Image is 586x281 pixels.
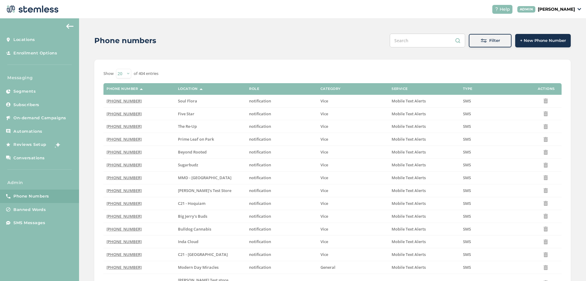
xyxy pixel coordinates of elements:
img: icon-help-white-03924b79.svg [495,7,498,11]
label: Vice [320,162,385,168]
span: Vice [320,149,328,155]
span: SMS [463,264,471,270]
span: [PHONE_NUMBER] [107,201,142,206]
span: SMS [463,226,471,232]
label: notification [249,150,314,155]
label: (951) 324-4211 [107,188,172,193]
span: SMS [463,201,471,206]
p: [PERSON_NAME] [538,6,575,13]
label: (920) 365-4709 [107,265,172,270]
label: Vice [320,188,385,193]
span: [PHONE_NUMBER] [107,111,142,116]
label: SMS [463,265,528,270]
label: Five Star [178,111,243,116]
span: Vice [320,239,328,244]
label: notification [249,252,314,257]
label: SMS [463,124,528,129]
span: [PHONE_NUMBER] [107,162,142,168]
span: notification [249,252,271,257]
label: SMS [463,227,528,232]
label: (920) 659-4017 [107,252,172,257]
label: (945) 276-9625 [107,201,172,206]
span: Mobile Text Alerts [392,188,426,193]
span: [PHONE_NUMBER] [107,175,142,180]
span: Vice [320,162,328,168]
span: Conversations [13,155,45,161]
span: Mobile Text Alerts [392,226,426,232]
span: Vice [320,188,328,193]
label: Sugarbudz [178,162,243,168]
label: Mobile Text Alerts [392,111,457,116]
img: icon-arrow-back-accent-c549486e.svg [66,24,74,29]
label: General [320,265,385,270]
span: Vice [320,124,328,129]
label: Big Jerry's Buds [178,214,243,219]
label: notification [249,201,314,206]
label: (970) 718-5678 [107,162,172,168]
span: Automations [13,128,42,135]
label: notification [249,124,314,129]
span: SMS [463,149,471,155]
span: [PHONE_NUMBER] [107,98,142,104]
span: [PHONE_NUMBER] [107,213,142,219]
span: Mobile Text Alerts [392,149,426,155]
label: (973) 325-4067 [107,150,172,155]
label: Vice [320,227,385,232]
button: + New Phone Number [515,34,571,47]
span: SMS [463,239,471,244]
label: Vice [320,111,385,116]
label: The Re-Up [178,124,243,129]
label: Vice [320,239,385,244]
label: Vice [320,252,385,257]
span: SMS [463,98,471,104]
span: [PHONE_NUMBER] [107,136,142,142]
span: notification [249,175,271,180]
span: Help [500,6,510,13]
label: Mobile Text Alerts [392,265,457,270]
label: Inda Cloud [178,239,243,244]
span: SMS [463,124,471,129]
iframe: Chat Widget [555,252,586,281]
span: [PHONE_NUMBER] [107,252,142,257]
span: [PHONE_NUMBER] [107,188,142,193]
label: SMS [463,188,528,193]
label: (920) 659-7191 [107,214,172,219]
label: Location [178,87,198,91]
label: notification [249,175,314,180]
span: Mobile Text Alerts [392,213,426,219]
span: Mobile Text Alerts [392,111,426,116]
span: notification [249,98,271,104]
label: Vice [320,150,385,155]
label: notification [249,137,314,142]
span: [PHONE_NUMBER] [107,124,142,129]
span: Mobile Text Alerts [392,175,426,180]
span: Phone Numbers [13,193,49,199]
span: Mobile Text Alerts [392,162,426,168]
span: [PHONE_NUMBER] [107,264,142,270]
span: notification [249,111,271,116]
span: notification [249,124,271,129]
span: Mobile Text Alerts [392,98,426,104]
span: Vice [320,136,328,142]
span: [PHONE_NUMBER] [107,239,142,244]
h2: Phone numbers [94,35,156,46]
span: Mobile Text Alerts [392,136,426,142]
label: (986) 888-3307 [107,98,172,104]
span: Vice [320,175,328,180]
label: notification [249,214,314,219]
label: Vice [320,201,385,206]
span: SMS [463,162,471,168]
label: (984) 355-1399 [107,124,172,129]
span: Mobile Text Alerts [392,124,426,129]
span: notification [249,264,271,270]
span: [PHONE_NUMBER] [107,149,142,155]
span: Subscribers [13,102,39,108]
label: Modern Day Miracles [178,265,243,270]
span: SMS [463,111,471,116]
label: notification [249,265,314,270]
label: SMS [463,98,528,104]
img: glitter-stars-b7820f95.gif [51,139,63,151]
button: Filter [469,34,512,47]
label: notification [249,162,314,168]
label: Vice [320,137,385,142]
